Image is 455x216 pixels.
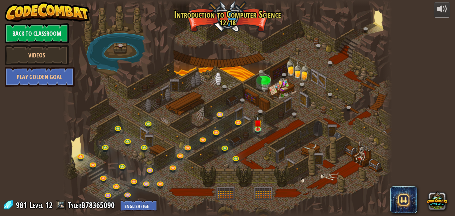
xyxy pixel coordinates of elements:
span: 12 [45,200,53,210]
img: CodeCombat - Learn how to code by playing a game [5,2,90,22]
a: Back to Classroom [5,23,69,43]
span: 981 [16,200,29,210]
span: Level [30,200,43,211]
a: TylerB78365090 [68,200,117,210]
img: level-banner-unstarted.png [254,116,261,130]
a: Videos [5,45,69,65]
a: Play Golden Goal [5,67,75,87]
button: Adjust volume [434,2,450,18]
